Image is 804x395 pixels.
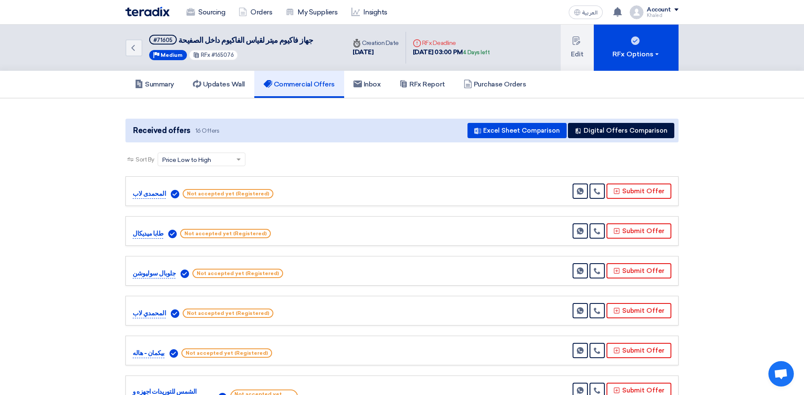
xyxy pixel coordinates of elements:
span: #165076 [211,52,234,58]
span: العربية [582,10,598,16]
span: Not accepted yet (Registered) [181,348,272,358]
p: المحمدى لاب [133,189,166,199]
a: Commercial Offers [254,71,344,98]
a: Orders [232,3,279,22]
img: Teradix logo [125,7,170,17]
button: Excel Sheet Comparison [467,123,567,138]
button: RFx Options [594,25,679,71]
span: Received offers [133,125,190,136]
button: Submit Offer [606,303,671,318]
img: Verified Account [170,349,178,358]
a: Inbox [344,71,390,98]
a: Summary [125,71,184,98]
span: جهاز فاكيوم ميتر لقياس الفاكيوم داخل الصفيحة [178,36,313,45]
span: 16 Offers [195,127,220,135]
a: Updates Wall [184,71,254,98]
p: المحمدي لاب [133,309,166,319]
img: Verified Account [168,230,177,238]
h5: Inbox [353,80,381,89]
a: My Suppliers [279,3,344,22]
p: جلوبال سوليوشن [133,269,175,279]
h5: RFx Report [399,80,445,89]
a: RFx Report [390,71,454,98]
div: RFx Options [612,49,660,59]
h5: جهاز فاكيوم ميتر لقياس الفاكيوم داخل الصفيحة [149,35,313,45]
img: profile_test.png [630,6,643,19]
div: Creation Date [353,39,399,47]
div: Account [647,6,671,14]
button: Edit [561,25,594,71]
a: Sourcing [180,3,232,22]
div: RFx Deadline [413,39,490,47]
div: [DATE] [353,47,399,57]
div: Khaled [647,13,679,18]
span: Not accepted yet (Registered) [180,229,271,238]
span: Medium [161,52,183,58]
button: Digital Offers Comparison [568,123,674,138]
a: Purchase Orders [454,71,536,98]
img: Verified Account [171,190,179,198]
span: Not accepted yet (Registered) [183,309,273,318]
h5: Commercial Offers [264,80,335,89]
div: [DATE] 03:00 PM [413,47,490,57]
p: بيكمان - هاله [133,348,164,359]
button: العربية [569,6,603,19]
button: Submit Offer [606,343,671,358]
span: Not accepted yet (Registered) [192,269,283,278]
div: Open chat [768,361,794,387]
h5: Summary [135,80,174,89]
h5: Updates Wall [193,80,245,89]
div: #71605 [153,37,172,43]
button: Submit Offer [606,184,671,199]
p: طابا ميديكال [133,229,163,239]
span: Sort By [136,155,154,164]
button: Submit Offer [606,263,671,278]
img: Verified Account [171,309,179,318]
span: Not accepted yet (Registered) [183,189,273,198]
button: Submit Offer [606,223,671,239]
a: Insights [345,3,394,22]
span: RFx [201,52,210,58]
span: Price Low to High [162,156,211,164]
div: 4 Days left [463,48,490,57]
h5: Purchase Orders [464,80,526,89]
img: Verified Account [181,270,189,278]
